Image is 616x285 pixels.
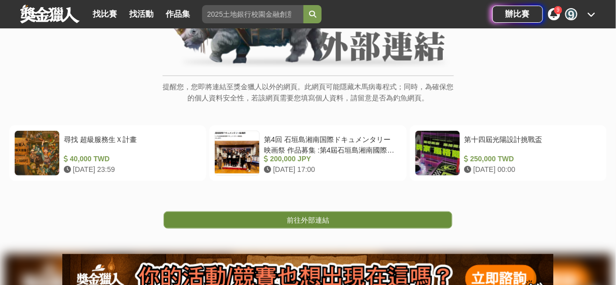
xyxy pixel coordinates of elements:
a: 第十四屆光陽設計挑戰盃 250,000 TWD [DATE] 00:00 [410,125,607,181]
div: 9 [565,8,577,20]
div: 250,000 TWD [465,154,598,164]
p: 提醒您，您即將連結至獎金獵人以外的網頁。此網頁可能隱藏木馬病毒程式；同時，為確保您的個人資料安全性，若該網頁需要您填寫個人資料，請留意是否為釣魚網頁。 [163,81,454,114]
div: 40,000 TWD [64,154,197,164]
a: 尋找 超級服務生Ｘ計畫 40,000 TWD [DATE] 23:59 [9,125,206,181]
div: 尋找 超級服務生Ｘ計畫 [64,134,197,154]
div: 第十四屆光陽設計挑戰盃 [465,134,598,154]
div: [DATE] 17:00 [264,164,397,175]
div: 200,000 JPY [264,154,397,164]
a: 找活動 [125,7,158,21]
a: 找比賽 [89,7,121,21]
div: [DATE] 00:00 [465,164,598,175]
span: 前往外部連結 [287,216,329,224]
a: 第4回 石垣島湘南国際ドキュメンタリー映画祭 作品募集 :第4屆石垣島湘南國際紀錄片電影節作品徵集 200,000 JPY [DATE] 17:00 [209,125,406,181]
input: 2025土地銀行校園金融創意挑戰賽：從你出發 開啟智慧金融新頁 [202,5,303,23]
div: 第4回 石垣島湘南国際ドキュメンタリー映画祭 作品募集 :第4屆石垣島湘南國際紀錄片電影節作品徵集 [264,134,397,154]
a: 辦比賽 [492,6,543,23]
a: 前往外部連結 [164,211,452,229]
div: [DATE] 23:59 [64,164,197,175]
a: 作品集 [162,7,194,21]
span: 9 [557,7,560,13]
